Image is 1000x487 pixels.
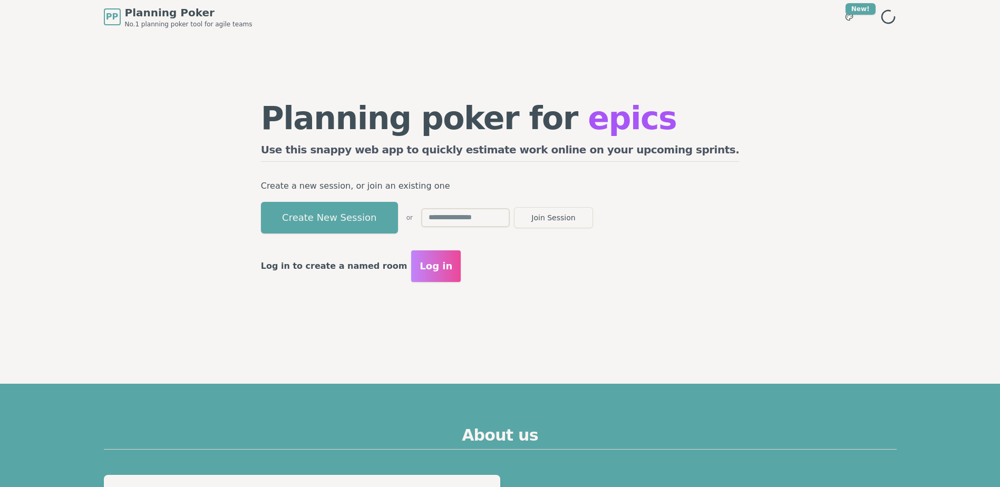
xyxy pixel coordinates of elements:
button: Log in [411,250,461,282]
h2: About us [104,426,897,450]
p: Log in to create a named room [261,259,407,274]
span: Log in [420,259,452,274]
h2: Use this snappy web app to quickly estimate work online on your upcoming sprints. [261,142,740,162]
button: New! [840,7,859,26]
p: Create a new session, or join an existing one [261,179,740,193]
span: or [406,213,413,222]
span: Planning Poker [125,5,253,20]
span: PP [106,11,118,23]
button: Join Session [514,207,593,228]
a: PPPlanning PokerNo.1 planning poker tool for agile teams [104,5,253,28]
div: New! [846,3,876,15]
h1: Planning poker for [261,102,740,134]
button: Create New Session [261,202,398,233]
span: No.1 planning poker tool for agile teams [125,20,253,28]
span: epics [588,100,676,137]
